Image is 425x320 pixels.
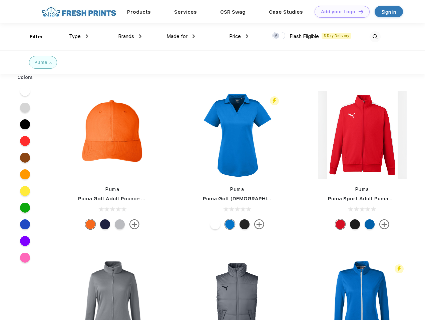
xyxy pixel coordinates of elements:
[254,219,264,229] img: more.svg
[375,6,403,17] a: Sign in
[225,219,235,229] div: Lapis Blue
[290,33,319,39] span: Flash Eligible
[127,9,151,15] a: Products
[174,9,197,15] a: Services
[321,9,355,15] div: Add your Logo
[359,10,363,13] img: DT
[365,219,375,229] div: Lapis Blue
[49,62,52,64] img: filter_cancel.svg
[139,34,141,38] img: dropdown.png
[335,219,345,229] div: High Risk Red
[350,219,360,229] div: Puma Black
[210,219,220,229] div: Bright White
[322,33,351,39] span: 5 Day Delivery
[100,219,110,229] div: Peacoat
[118,33,134,39] span: Brands
[379,219,389,229] img: more.svg
[85,219,95,229] div: Vibrant Orange
[34,59,47,66] div: Puma
[203,196,327,202] a: Puma Golf [DEMOGRAPHIC_DATA]' Icon Golf Polo
[382,8,396,16] div: Sign in
[86,34,88,38] img: dropdown.png
[69,33,81,39] span: Type
[30,33,43,41] div: Filter
[78,196,180,202] a: Puma Golf Adult Pounce Adjustable Cap
[395,264,404,273] img: flash_active_toggle.svg
[270,96,279,105] img: flash_active_toggle.svg
[192,34,195,38] img: dropdown.png
[318,91,407,179] img: func=resize&h=266
[230,187,244,192] a: Puma
[129,219,139,229] img: more.svg
[68,91,157,179] img: func=resize&h=266
[193,91,282,179] img: func=resize&h=266
[240,219,250,229] div: Puma Black
[40,6,118,18] img: fo%20logo%202.webp
[115,219,125,229] div: Quarry
[12,74,38,81] div: Colors
[355,187,369,192] a: Puma
[105,187,119,192] a: Puma
[229,33,241,39] span: Price
[246,34,248,38] img: dropdown.png
[370,31,381,42] img: desktop_search.svg
[166,33,187,39] span: Made for
[220,9,246,15] a: CSR Swag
